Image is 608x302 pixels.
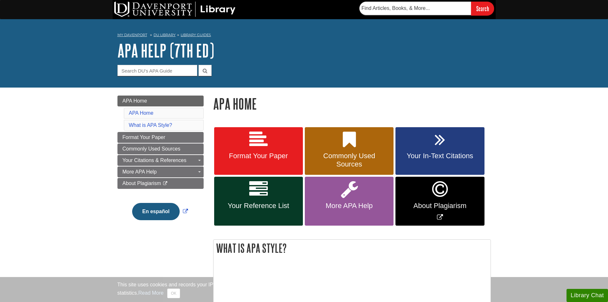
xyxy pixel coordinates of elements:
[117,31,491,41] nav: breadcrumb
[305,177,394,226] a: More APA Help
[131,209,190,214] a: Link opens in new window
[117,41,214,60] a: APA Help (7th Ed)
[123,181,161,186] span: About Plagiarism
[117,32,147,38] a: My Davenport
[117,132,204,143] a: Format Your Paper
[359,2,471,15] input: Find Articles, Books, & More...
[305,127,394,175] a: Commonly Used Sources
[162,182,168,186] i: This link opens in a new window
[123,158,186,163] span: Your Citations & References
[117,281,491,298] div: This site uses cookies and records your IP address for usage statistics. Additionally, we use Goo...
[123,169,157,174] span: More APA Help
[132,203,180,220] button: En español
[123,135,165,140] span: Format Your Paper
[213,96,491,112] h1: APA Home
[154,33,176,37] a: DU Library
[117,143,204,154] a: Commonly Used Sources
[310,202,389,210] span: More APA Help
[129,122,172,128] a: What is APA Style?
[395,177,484,226] a: Link opens in new window
[117,155,204,166] a: Your Citations & References
[214,177,303,226] a: Your Reference List
[123,146,180,151] span: Commonly Used Sources
[167,289,180,298] button: Close
[400,152,479,160] span: Your In-Text Citations
[129,110,154,116] a: APA Home
[114,2,236,17] img: DU Library
[181,33,211,37] a: Library Guides
[117,178,204,189] a: About Plagiarism
[219,202,298,210] span: Your Reference List
[214,127,303,175] a: Format Your Paper
[359,2,494,15] form: Searches DU Library's articles, books, and more
[310,152,389,168] span: Commonly Used Sources
[219,152,298,160] span: Format Your Paper
[138,290,163,296] a: Read More
[117,166,204,177] a: More APA Help
[123,98,147,104] span: APA Home
[395,127,484,175] a: Your In-Text Citations
[117,65,197,76] input: Search DU's APA Guide
[117,96,204,231] div: Guide Page Menu
[214,240,491,257] h2: What is APA Style?
[567,289,608,302] button: Library Chat
[471,2,494,15] input: Search
[400,202,479,210] span: About Plagiarism
[117,96,204,106] a: APA Home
